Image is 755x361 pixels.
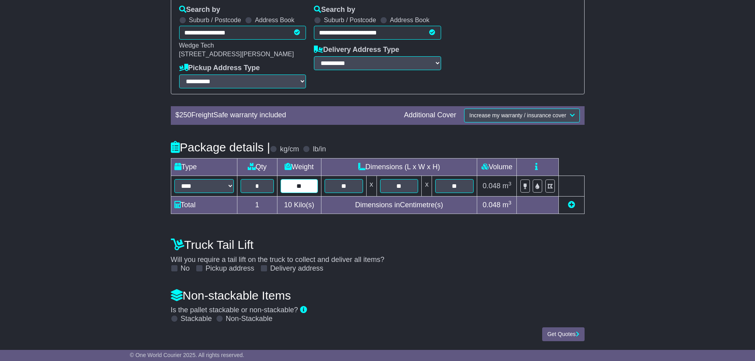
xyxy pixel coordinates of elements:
[130,352,245,358] span: © One World Courier 2025. All rights reserved.
[171,158,237,176] td: Type
[226,315,273,323] label: Non-Stackable
[171,141,270,154] h4: Package details |
[469,112,566,118] span: Increase my warranty / insurance cover
[277,158,321,176] td: Weight
[179,51,294,57] span: [STREET_ADDRESS][PERSON_NAME]
[464,109,579,122] button: Increase my warranty / insurance cover
[503,201,512,209] span: m
[483,201,501,209] span: 0.048
[508,181,512,187] sup: 3
[189,16,241,24] label: Suburb / Postcode
[180,111,191,119] span: 250
[179,64,260,73] label: Pickup Address Type
[280,145,299,154] label: kg/cm
[321,196,477,214] td: Dimensions in Centimetre(s)
[171,306,298,314] span: Is the pallet stackable or non-stackable?
[313,145,326,154] label: lb/in
[483,182,501,190] span: 0.048
[542,327,585,341] button: Get Quotes
[237,196,277,214] td: 1
[503,182,512,190] span: m
[314,6,355,14] label: Search by
[171,196,237,214] td: Total
[179,42,214,49] span: Wedge Tech
[568,201,575,209] a: Add new item
[477,158,517,176] td: Volume
[167,234,589,273] div: Will you require a tail lift on the truck to collect and deliver all items?
[314,46,399,54] label: Delivery Address Type
[277,196,321,214] td: Kilo(s)
[181,315,212,323] label: Stackable
[400,111,460,120] div: Additional Cover
[179,6,220,14] label: Search by
[366,176,377,196] td: x
[422,176,432,196] td: x
[171,238,585,251] h4: Truck Tail Lift
[270,264,323,273] label: Delivery address
[171,289,585,302] h4: Non-stackable Items
[390,16,430,24] label: Address Book
[206,264,254,273] label: Pickup address
[508,200,512,206] sup: 3
[255,16,294,24] label: Address Book
[181,264,190,273] label: No
[172,111,400,120] div: $ FreightSafe warranty included
[237,158,277,176] td: Qty
[321,158,477,176] td: Dimensions (L x W x H)
[324,16,376,24] label: Suburb / Postcode
[284,201,292,209] span: 10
